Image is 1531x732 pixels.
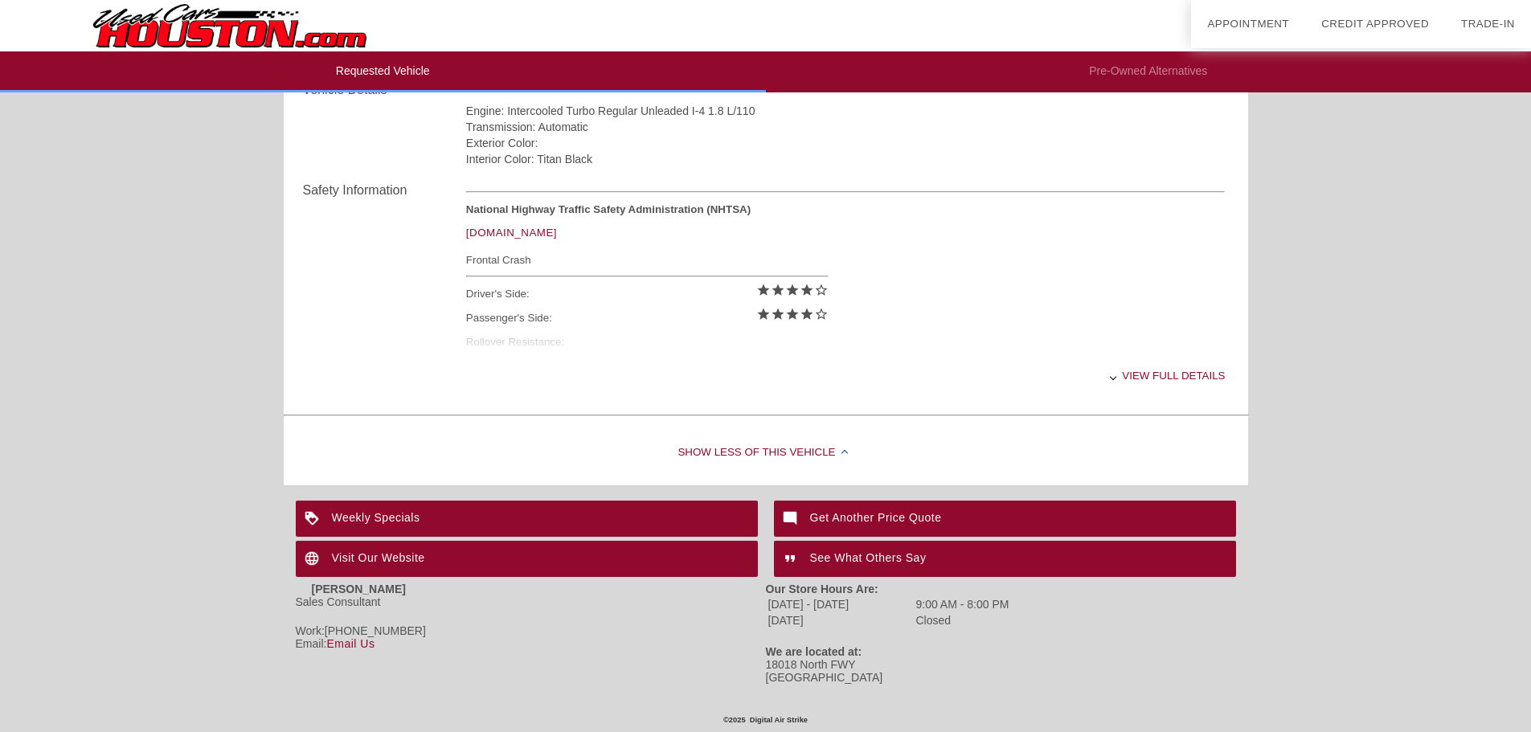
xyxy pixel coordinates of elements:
i: star [800,283,814,297]
i: star [756,307,771,321]
i: star [785,307,800,321]
a: Weekly Specials [296,501,758,537]
div: 18018 North FWY [GEOGRAPHIC_DATA] [766,658,1236,684]
td: 9:00 AM - 8:00 PM [915,597,1010,611]
strong: National Highway Traffic Safety Administration (NHTSA) [466,203,751,215]
div: View full details [466,356,1226,395]
div: Passenger's Side: [466,306,829,330]
strong: Our Store Hours Are: [766,583,878,595]
div: Transmission: Automatic [466,119,1226,135]
div: Safety Information [303,181,466,200]
a: Appointment [1207,18,1289,30]
a: Email Us [326,637,375,650]
div: Sales Consultant [296,595,766,608]
i: star [785,283,800,297]
i: star_border [814,283,829,297]
a: Visit Our Website [296,541,758,577]
strong: We are located at: [766,645,862,658]
div: Engine: Intercooled Turbo Regular Unleaded I-4 1.8 L/110 [466,103,1226,119]
img: ic_language_white_24dp_2x.png [296,541,332,577]
td: [DATE] - [DATE] [768,597,914,611]
td: [DATE] [768,613,914,628]
span: [PHONE_NUMBER] [325,624,426,637]
img: ic_format_quote_white_24dp_2x.png [774,541,810,577]
strong: [PERSON_NAME] [312,583,406,595]
div: Driver's Side: [466,282,829,306]
div: Email: [296,637,766,650]
i: star [756,283,771,297]
i: star [771,307,785,321]
img: ic_mode_comment_white_24dp_2x.png [774,501,810,537]
a: Credit Approved [1321,18,1429,30]
div: Interior Color: Titan Black [466,151,1226,167]
a: Get Another Price Quote [774,501,1236,537]
a: [DOMAIN_NAME] [466,227,557,239]
a: Trade-In [1461,18,1515,30]
td: Closed [915,613,1010,628]
div: Frontal Crash [466,250,829,270]
div: Work: [296,624,766,637]
i: star [771,283,785,297]
i: star_border [814,307,829,321]
div: Exterior Color: [466,135,1226,151]
img: ic_loyalty_white_24dp_2x.png [296,501,332,537]
a: See What Others Say [774,541,1236,577]
div: Show Less of this Vehicle [284,421,1248,485]
i: star [800,307,814,321]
